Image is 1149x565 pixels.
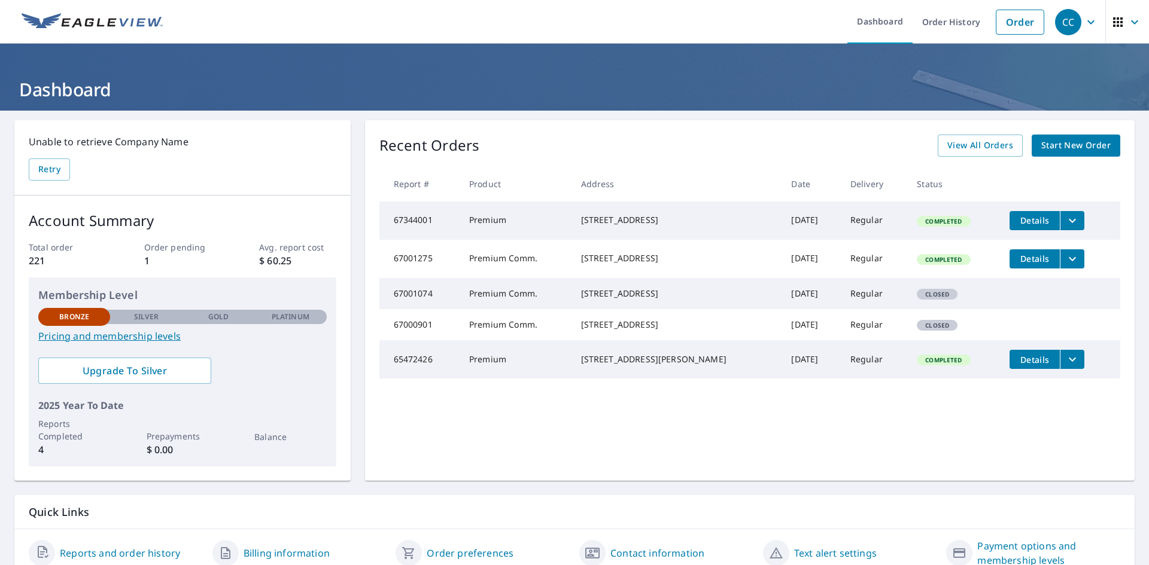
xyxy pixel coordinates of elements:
[427,546,513,560] a: Order preferences
[938,135,1023,157] a: View All Orders
[460,278,572,309] td: Premium Comm.
[60,546,180,560] a: Reports and order history
[379,340,460,378] td: 65472426
[460,166,572,201] th: Product
[1055,9,1081,35] div: CC
[794,546,877,560] a: Text alert settings
[581,353,773,365] div: [STREET_ADDRESS][PERSON_NAME]
[918,255,969,264] span: Completed
[379,240,460,278] td: 67001275
[1010,249,1060,268] button: detailsBtn-67001275
[841,166,907,201] th: Delivery
[1017,354,1053,365] span: Details
[208,311,229,322] p: Gold
[29,158,70,181] button: Retry
[38,442,110,457] p: 4
[841,309,907,340] td: Regular
[460,240,572,278] td: Premium Comm.
[610,546,704,560] a: Contact information
[29,241,105,254] p: Total order
[460,201,572,240] td: Premium
[782,309,840,340] td: [DATE]
[996,10,1044,35] a: Order
[572,166,782,201] th: Address
[782,340,840,378] td: [DATE]
[38,329,327,343] a: Pricing and membership levels
[379,309,460,340] td: 67000901
[272,311,309,322] p: Platinum
[1041,138,1111,153] span: Start New Order
[38,287,327,303] p: Membership Level
[147,430,218,442] p: Prepayments
[918,356,969,364] span: Completed
[1060,249,1084,268] button: filesDropdownBtn-67001275
[947,138,1013,153] span: View All Orders
[379,278,460,309] td: 67001074
[581,288,773,300] div: [STREET_ADDRESS]
[782,201,840,240] td: [DATE]
[1032,135,1120,157] a: Start New Order
[1010,350,1060,369] button: detailsBtn-65472426
[1060,211,1084,230] button: filesDropdownBtn-67344001
[244,546,330,560] a: Billing information
[841,340,907,378] td: Regular
[29,210,336,231] p: Account Summary
[144,254,221,268] p: 1
[782,240,840,278] td: [DATE]
[1060,350,1084,369] button: filesDropdownBtn-65472426
[907,166,1000,201] th: Status
[134,311,159,322] p: Silver
[59,311,89,322] p: Bronze
[782,278,840,309] td: [DATE]
[581,252,773,264] div: [STREET_ADDRESS]
[29,254,105,268] p: 221
[918,321,956,329] span: Closed
[379,135,480,157] p: Recent Orders
[1017,253,1053,264] span: Details
[29,135,336,149] p: Unable to retrieve Company Name
[918,290,956,298] span: Closed
[254,430,326,443] p: Balance
[379,201,460,240] td: 67344001
[22,13,163,31] img: EV Logo
[379,166,460,201] th: Report #
[841,240,907,278] td: Regular
[581,319,773,331] div: [STREET_ADDRESS]
[38,162,60,177] span: Retry
[460,340,572,378] td: Premium
[14,77,1135,102] h1: Dashboard
[48,364,202,377] span: Upgrade To Silver
[841,278,907,309] td: Regular
[144,241,221,254] p: Order pending
[38,417,110,442] p: Reports Completed
[581,214,773,226] div: [STREET_ADDRESS]
[918,217,969,225] span: Completed
[259,254,336,268] p: $ 60.25
[38,398,327,413] p: 2025 Year To Date
[259,241,336,254] p: Avg. report cost
[147,442,218,457] p: $ 0.00
[1017,215,1053,226] span: Details
[841,201,907,240] td: Regular
[1010,211,1060,230] button: detailsBtn-67344001
[460,309,572,340] td: Premium Comm.
[782,166,840,201] th: Date
[38,358,211,384] a: Upgrade To Silver
[29,505,1120,520] p: Quick Links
